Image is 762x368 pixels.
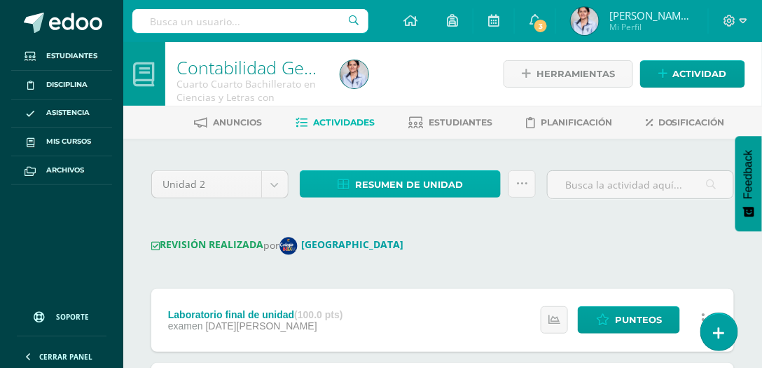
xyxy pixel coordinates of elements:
a: Disciplina [11,71,112,100]
span: Resumen de unidad [355,172,463,198]
span: Soporte [57,312,90,322]
a: Soporte [17,298,106,332]
div: Laboratorio final de unidad [168,309,343,320]
strong: REVISIÓN REALIZADA [151,238,263,251]
a: Resumen de unidad [300,170,501,198]
span: Planificación [541,117,612,128]
a: Dosificación [646,111,725,134]
span: 3 [533,18,548,34]
input: Busca un usuario... [132,9,368,33]
strong: (100.0 pts) [294,309,342,320]
a: Unidad 2 [152,171,288,198]
img: 2f7b6a1dd1a10ecf2c11198932961ac6.png [571,7,599,35]
span: Dosificación [658,117,725,128]
strong: [GEOGRAPHIC_DATA] [301,238,403,251]
input: Busca la actividad aquí... [548,171,733,198]
a: Herramientas [504,60,633,88]
a: Estudiantes [11,42,112,71]
span: Estudiantes [46,50,97,62]
a: Actividad [640,60,745,88]
a: Asistencia [11,100,112,128]
span: Mi Perfil [609,21,693,33]
a: Actividades [296,111,375,134]
a: Contabilidad General [176,55,345,79]
span: Feedback [742,150,755,199]
a: Planificación [526,111,612,134]
img: 9802ebbe3653d46ccfe4ee73d49c38f1.png [279,237,298,255]
h1: Contabilidad General [176,57,324,77]
a: Punteos [578,306,680,334]
span: Mis cursos [46,136,91,147]
a: Archivos [11,156,112,185]
div: por [151,237,734,255]
a: Mis cursos [11,128,112,156]
a: [GEOGRAPHIC_DATA] [279,238,409,251]
span: [DATE][PERSON_NAME] [206,320,317,332]
span: Cerrar panel [39,352,92,362]
span: Actividad [673,61,727,87]
span: Punteos [615,307,662,333]
span: Actividades [313,117,375,128]
button: Feedback - Mostrar encuesta [735,136,762,231]
a: Estudiantes [408,111,492,134]
a: Anuncios [194,111,262,134]
img: 2f7b6a1dd1a10ecf2c11198932961ac6.png [340,60,368,88]
span: Disciplina [46,79,88,90]
span: Anuncios [213,117,262,128]
span: examen [168,320,203,332]
span: [PERSON_NAME] de [PERSON_NAME] [609,8,693,22]
span: Estudiantes [429,117,492,128]
span: Archivos [46,165,84,176]
span: Unidad 2 [162,171,251,198]
div: Cuarto Cuarto Bachillerato en Ciencias y Letras con Orientación en Computación 'A' [176,77,324,130]
span: Herramientas [536,61,615,87]
span: Asistencia [46,107,90,118]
